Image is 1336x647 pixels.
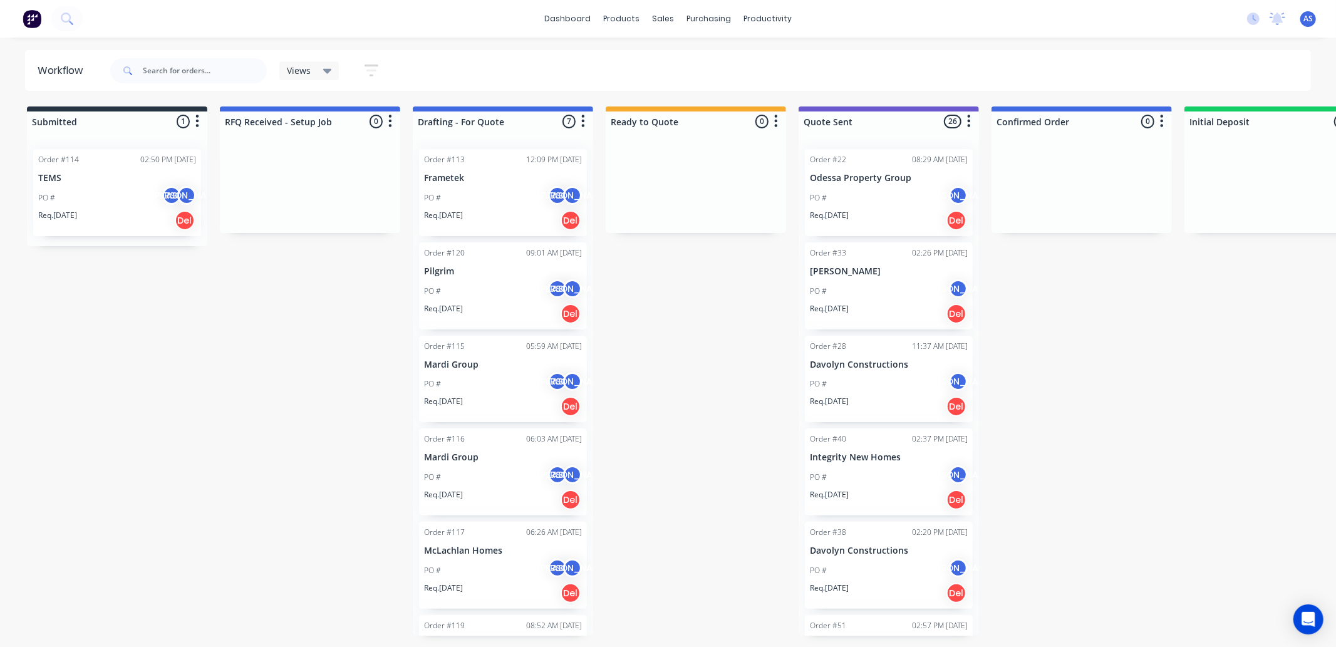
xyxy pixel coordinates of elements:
[597,9,646,28] div: products
[912,154,968,165] div: 08:29 AM [DATE]
[561,304,581,324] div: Del
[38,173,196,184] p: TEMS
[38,63,89,78] div: Workflow
[805,242,973,329] div: Order #3302:26 PM [DATE][PERSON_NAME]PO #[PERSON_NAME]Req.[DATE]Del
[548,186,567,205] div: AS
[810,527,846,538] div: Order #38
[419,336,587,423] div: Order #11505:59 AM [DATE]Mardi GroupPO #AS[PERSON_NAME]Req.[DATE]Del
[680,9,737,28] div: purchasing
[946,304,966,324] div: Del
[949,279,968,298] div: [PERSON_NAME]
[810,472,827,483] p: PO #
[424,210,463,221] p: Req. [DATE]
[424,266,582,277] p: Pilgrim
[912,527,968,538] div: 02:20 PM [DATE]
[424,341,465,352] div: Order #115
[424,620,465,631] div: Order #119
[946,583,966,603] div: Del
[810,286,827,297] p: PO #
[175,210,195,230] div: Del
[561,210,581,230] div: Del
[23,9,41,28] img: Factory
[526,433,582,445] div: 06:03 AM [DATE]
[912,341,968,352] div: 11:37 AM [DATE]
[561,490,581,510] div: Del
[949,372,968,391] div: [PERSON_NAME]
[143,58,267,83] input: Search for orders...
[563,465,582,484] div: [PERSON_NAME]
[424,396,463,407] p: Req. [DATE]
[424,173,582,184] p: Frametek
[424,452,582,463] p: Mardi Group
[526,154,582,165] div: 12:09 PM [DATE]
[38,154,79,165] div: Order #114
[424,472,441,483] p: PO #
[424,303,463,314] p: Req. [DATE]
[419,522,587,609] div: Order #11706:26 AM [DATE]McLachlan HomesPO #AS[PERSON_NAME]Req.[DATE]Del
[646,9,680,28] div: sales
[810,433,846,445] div: Order #40
[810,360,968,370] p: Davolyn Constructions
[424,192,441,204] p: PO #
[33,149,201,236] div: Order #11402:50 PM [DATE]TEMSPO #AS[PERSON_NAME]Req.[DATE]Del
[548,372,567,391] div: AS
[810,173,968,184] p: Odessa Property Group
[424,546,582,556] p: McLachlan Homes
[946,210,966,230] div: Del
[737,9,798,28] div: productivity
[162,186,181,205] div: AS
[419,242,587,329] div: Order #12009:01 AM [DATE]PilgrimPO #AS[PERSON_NAME]Req.[DATE]Del
[561,583,581,603] div: Del
[810,489,849,500] p: Req. [DATE]
[424,154,465,165] div: Order #113
[424,565,441,576] p: PO #
[810,396,849,407] p: Req. [DATE]
[810,620,846,631] div: Order #51
[810,192,827,204] p: PO #
[526,247,582,259] div: 09:01 AM [DATE]
[548,279,567,298] div: AS
[526,620,582,631] div: 08:52 AM [DATE]
[810,565,827,576] p: PO #
[810,303,849,314] p: Req. [DATE]
[140,154,196,165] div: 02:50 PM [DATE]
[949,559,968,577] div: [PERSON_NAME]
[810,452,968,463] p: Integrity New Homes
[810,341,846,352] div: Order #28
[946,490,966,510] div: Del
[810,582,849,594] p: Req. [DATE]
[563,372,582,391] div: [PERSON_NAME]
[424,489,463,500] p: Req. [DATE]
[424,247,465,259] div: Order #120
[177,186,196,205] div: [PERSON_NAME]
[805,336,973,423] div: Order #2811:37 AM [DATE]Davolyn ConstructionsPO #[PERSON_NAME]Req.[DATE]Del
[561,396,581,417] div: Del
[548,465,567,484] div: AS
[526,527,582,538] div: 06:26 AM [DATE]
[946,396,966,417] div: Del
[538,9,597,28] a: dashboard
[424,378,441,390] p: PO #
[38,210,77,221] p: Req. [DATE]
[419,428,587,515] div: Order #11606:03 AM [DATE]Mardi GroupPO #AS[PERSON_NAME]Req.[DATE]Del
[526,341,582,352] div: 05:59 AM [DATE]
[563,186,582,205] div: [PERSON_NAME]
[810,378,827,390] p: PO #
[810,154,846,165] div: Order #22
[1293,604,1323,634] div: Open Intercom Messenger
[949,186,968,205] div: [PERSON_NAME]
[810,266,968,277] p: [PERSON_NAME]
[810,546,968,556] p: Davolyn Constructions
[949,465,968,484] div: [PERSON_NAME]
[805,428,973,515] div: Order #4002:37 PM [DATE]Integrity New HomesPO #[PERSON_NAME]Req.[DATE]Del
[548,559,567,577] div: AS
[810,210,849,221] p: Req. [DATE]
[563,559,582,577] div: [PERSON_NAME]
[424,582,463,594] p: Req. [DATE]
[424,360,582,370] p: Mardi Group
[805,522,973,609] div: Order #3802:20 PM [DATE]Davolyn ConstructionsPO #[PERSON_NAME]Req.[DATE]Del
[424,286,441,297] p: PO #
[912,247,968,259] div: 02:26 PM [DATE]
[912,620,968,631] div: 02:57 PM [DATE]
[563,279,582,298] div: [PERSON_NAME]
